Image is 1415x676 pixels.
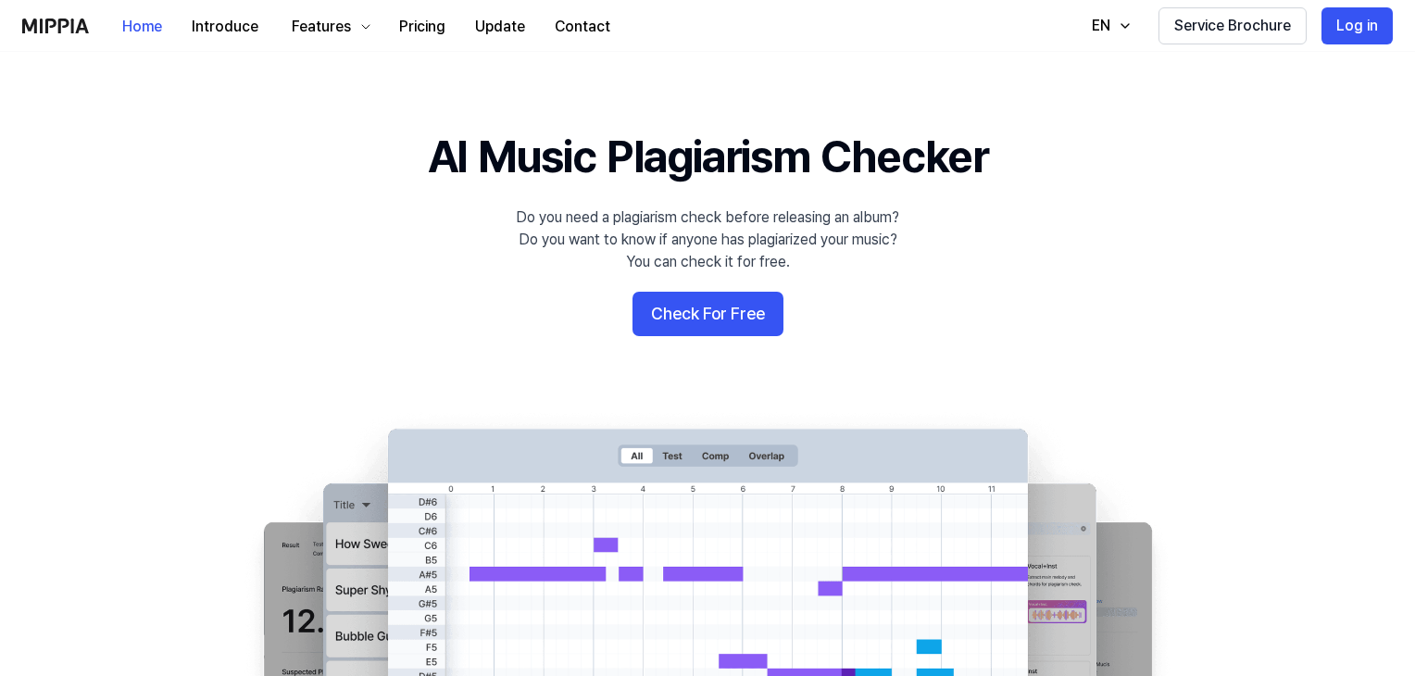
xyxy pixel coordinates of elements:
[1158,7,1307,44] button: Service Brochure
[273,8,384,45] button: Features
[1321,7,1393,44] button: Log in
[460,1,540,52] a: Update
[428,126,988,188] h1: AI Music Plagiarism Checker
[1073,7,1144,44] button: EN
[288,16,355,38] div: Features
[460,8,540,45] button: Update
[540,8,625,45] button: Contact
[632,292,783,336] button: Check For Free
[177,8,273,45] button: Introduce
[516,207,899,273] div: Do you need a plagiarism check before releasing an album? Do you want to know if anyone has plagi...
[22,19,89,33] img: logo
[1088,15,1114,37] div: EN
[107,8,177,45] button: Home
[107,1,177,52] a: Home
[384,8,460,45] button: Pricing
